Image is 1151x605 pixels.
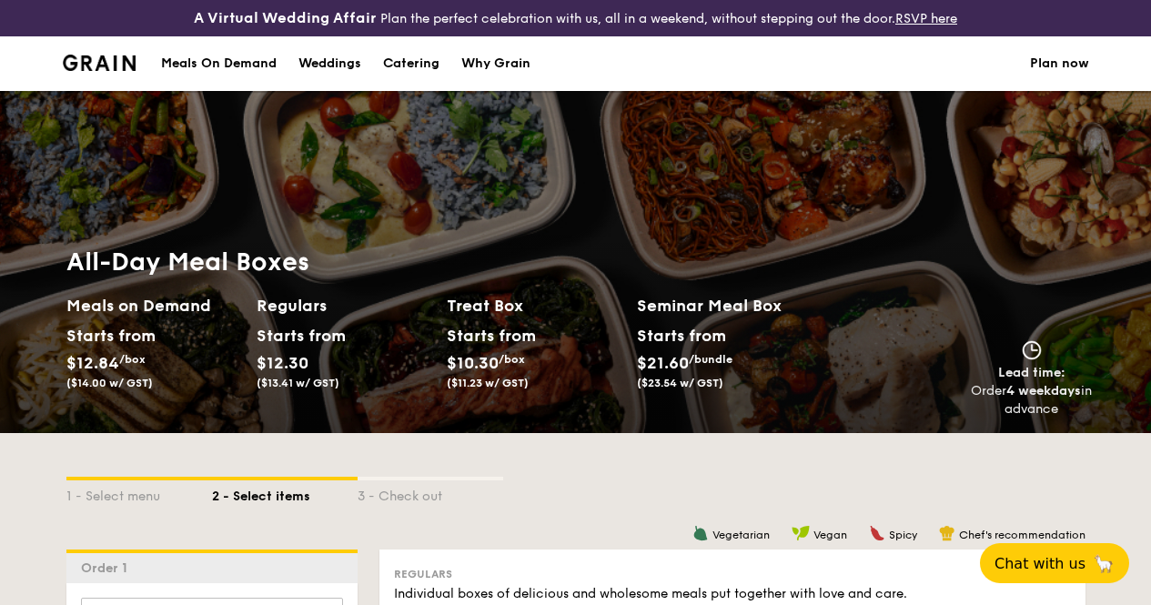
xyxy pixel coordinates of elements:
div: 1 - Select menu [66,480,212,506]
div: Starts from [66,322,147,349]
img: icon-vegan.f8ff3823.svg [792,525,810,541]
img: Grain [63,55,136,71]
div: Catering [383,36,439,91]
h4: A Virtual Wedding Affair [194,7,377,29]
img: icon-spicy.37a8142b.svg [869,525,885,541]
button: Chat with us🦙 [980,543,1129,583]
span: ($23.54 w/ GST) [637,377,723,389]
a: Plan now [1030,36,1089,91]
span: ($11.23 w/ GST) [447,377,529,389]
span: ($14.00 w/ GST) [66,377,153,389]
a: RSVP here [895,11,957,26]
span: /bundle [689,353,732,366]
span: Order 1 [81,560,135,576]
a: Weddings [288,36,372,91]
span: /box [499,353,525,366]
h2: Seminar Meal Box [637,293,827,318]
span: $21.60 [637,353,689,373]
img: icon-vegetarian.fe4039eb.svg [692,525,709,541]
span: Chef's recommendation [959,529,1085,541]
div: Meals On Demand [161,36,277,91]
div: Weddings [298,36,361,91]
a: Meals On Demand [150,36,288,91]
h2: Treat Box [447,293,622,318]
a: Why Grain [450,36,541,91]
span: $12.84 [66,353,119,373]
span: $12.30 [257,353,308,373]
span: Chat with us [995,555,1085,572]
img: icon-clock.2db775ea.svg [1018,340,1045,360]
div: 2 - Select items [212,480,358,506]
div: 3 - Check out [358,480,503,506]
span: ($13.41 w/ GST) [257,377,339,389]
a: Logotype [63,55,136,71]
h2: Meals on Demand [66,293,242,318]
div: Order in advance [971,382,1093,418]
div: Starts from [257,322,338,349]
a: Catering [372,36,450,91]
span: /box [119,353,146,366]
span: Spicy [889,529,917,541]
span: $10.30 [447,353,499,373]
div: Starts from [637,322,725,349]
h1: All-Day Meal Boxes [66,246,827,278]
span: Regulars [394,568,452,580]
img: icon-chef-hat.a58ddaea.svg [939,525,955,541]
span: Vegetarian [712,529,770,541]
div: Starts from [447,322,528,349]
span: Lead time: [998,365,1065,380]
span: 🦙 [1093,553,1115,574]
div: Why Grain [461,36,530,91]
div: Plan the perfect celebration with us, all in a weekend, without stepping out the door. [192,7,959,29]
strong: 4 weekdays [1006,383,1081,398]
h2: Regulars [257,293,432,318]
span: Vegan [813,529,847,541]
